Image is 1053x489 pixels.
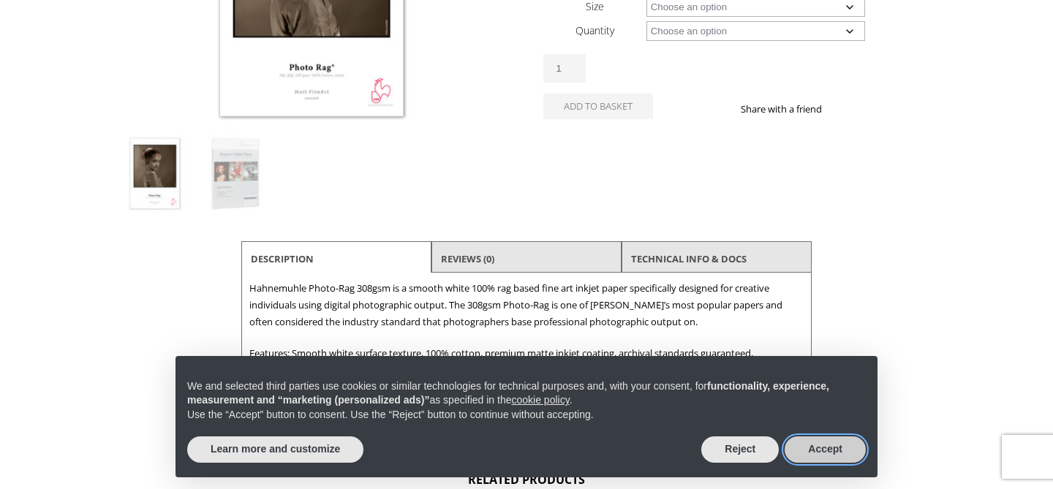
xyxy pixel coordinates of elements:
a: Reviews (0) [441,246,494,272]
p: Share with a friend [741,101,839,118]
img: facebook sharing button [839,103,851,115]
button: Accept [785,436,866,463]
strong: functionality, experience, measurement and “marketing (personalized ads)” [187,380,829,406]
p: Hahnemuhle Photo-Rag 308gsm is a smooth white 100% rag based fine art inkjet paper specifically d... [249,280,804,330]
img: Hahnemuhle Photo Rag 308gsm [116,134,195,213]
label: Quantity [575,23,614,37]
img: twitter sharing button [857,103,869,115]
a: TECHNICAL INFO & DOCS [631,246,747,272]
input: Product quantity [543,54,586,83]
button: Learn more and customize [187,436,363,463]
a: Description [251,246,314,272]
div: Notice [164,344,889,489]
p: We and selected third parties use cookies or similar technologies for technical purposes and, wit... [187,379,866,408]
p: Use the “Accept” button to consent. Use the “Reject” button to continue without accepting. [187,408,866,422]
a: cookie policy [512,394,570,406]
img: Hahnemuhle Photo Rag 308gsm - Image 2 [196,134,275,213]
img: email sharing button [875,103,886,115]
button: Add to basket [543,94,653,119]
button: Reject [701,436,779,463]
